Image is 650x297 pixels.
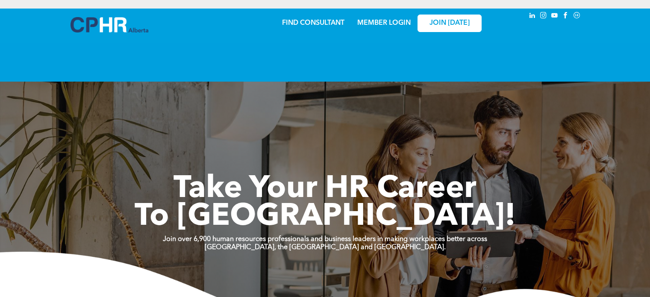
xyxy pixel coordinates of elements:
span: To [GEOGRAPHIC_DATA]! [135,202,516,232]
img: A blue and white logo for cp alberta [71,17,148,32]
span: JOIN [DATE] [429,19,470,27]
a: youtube [550,11,559,22]
span: Take Your HR Career [174,174,476,205]
a: Social network [572,11,582,22]
a: linkedin [528,11,537,22]
a: instagram [539,11,548,22]
strong: [GEOGRAPHIC_DATA], the [GEOGRAPHIC_DATA] and [GEOGRAPHIC_DATA]. [205,244,446,251]
strong: Join over 6,900 human resources professionals and business leaders in making workplaces better ac... [163,236,487,243]
a: JOIN [DATE] [418,15,482,32]
a: facebook [561,11,571,22]
a: MEMBER LOGIN [357,20,411,26]
a: FIND CONSULTANT [282,20,344,26]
